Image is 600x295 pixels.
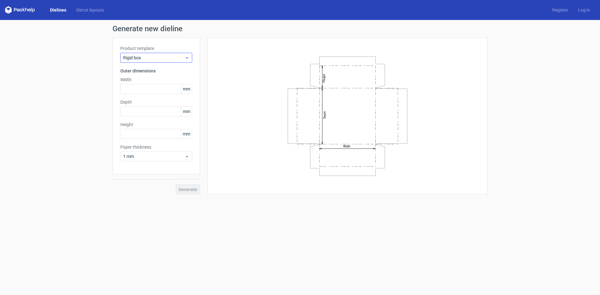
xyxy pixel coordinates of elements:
[120,45,192,52] label: Product template
[322,74,326,82] text: Height
[112,25,487,32] h1: Generate new dieline
[181,84,192,94] span: mm
[181,129,192,139] span: mm
[323,111,326,118] text: Depth
[343,145,350,148] text: Width
[120,99,192,105] label: Depth
[547,7,573,13] a: Register
[123,55,185,61] span: Rigid box
[123,153,185,160] span: 1 mm
[71,7,109,13] a: Diecut layouts
[120,144,192,150] label: Paper thickness
[181,107,192,116] span: mm
[120,68,192,74] h3: Outer dimensions
[45,7,71,13] a: Dielines
[573,7,595,13] a: Log in
[120,76,192,83] label: Width
[120,121,192,128] label: Height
